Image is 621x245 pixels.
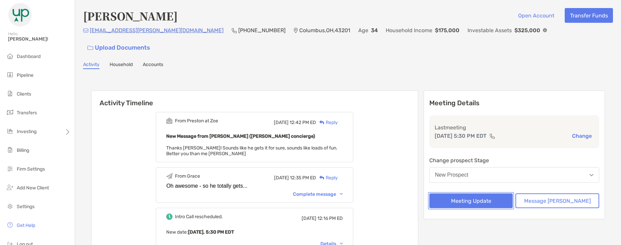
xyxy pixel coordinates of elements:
span: [DATE] [274,175,289,181]
div: Reply [316,174,338,181]
img: get-help icon [6,221,14,229]
div: From Grace [175,173,200,179]
img: Chevron icon [340,243,343,245]
p: [PHONE_NUMBER] [238,26,286,35]
button: Transfer Funds [565,8,613,23]
a: Household [110,62,133,69]
img: communication type [489,133,495,139]
span: 12:35 PM ED [290,175,316,181]
img: Reply icon [319,120,324,125]
a: Activity [83,62,100,69]
span: Pipeline [17,72,34,78]
p: Last meeting [435,123,594,132]
span: [DATE] [274,120,289,125]
img: Chevron icon [340,193,343,195]
span: Firm Settings [17,166,45,172]
span: Add New Client [17,185,49,191]
span: [PERSON_NAME]! [8,36,71,42]
p: Meeting Details [429,99,599,107]
img: Event icon [166,118,173,124]
div: From Preston at Zoe [175,118,218,124]
span: 12:16 PM ED [317,216,343,221]
span: Investing [17,129,37,134]
img: Open dropdown arrow [589,174,594,176]
p: [DATE] 5:30 PM EDT [435,132,487,140]
a: Accounts [143,62,163,69]
img: Info Icon [543,28,547,32]
p: Household Income [386,26,432,35]
img: Event icon [166,173,173,179]
b: [DATE], 5:30 PM EDT [188,229,234,235]
img: dashboard icon [6,52,14,60]
p: $175,000 [435,26,459,35]
h4: [PERSON_NAME] [83,8,178,23]
img: button icon [87,46,93,50]
span: 12:42 PM ED [290,120,316,125]
img: Event icon [166,213,173,220]
button: New Prospect [429,167,599,183]
p: Investable Assets [468,26,512,35]
span: Billing [17,147,29,153]
button: Meeting Update [429,193,513,208]
img: settings icon [6,202,14,210]
h6: Activity Timeline [91,91,418,107]
img: firm-settings icon [6,165,14,173]
img: Location Icon [294,28,298,33]
p: New date : [166,228,343,236]
button: Message [PERSON_NAME] [515,193,599,208]
div: Reply [316,119,338,126]
span: Settings [17,204,35,209]
img: investing icon [6,127,14,135]
b: New Message from [PERSON_NAME] ([PERSON_NAME] concierge) [166,133,315,139]
img: Phone Icon [232,28,237,33]
img: transfers icon [6,108,14,116]
img: pipeline icon [6,71,14,79]
div: Intro Call rescheduled. [175,214,223,220]
p: [EMAIL_ADDRESS][PERSON_NAME][DOMAIN_NAME] [90,26,224,35]
span: Clients [17,91,31,97]
div: New Prospect [435,172,469,178]
p: 34 [371,26,378,35]
button: Open Account [513,8,559,23]
img: clients icon [6,89,14,98]
p: $325,000 [514,26,540,35]
div: Complete message [293,191,343,197]
img: add_new_client icon [6,183,14,191]
div: Oh awesome - so he totally gets... [166,183,343,189]
p: Columbus , OH , 43201 [299,26,350,35]
img: billing icon [6,146,14,154]
img: Reply icon [319,176,324,180]
img: Email Icon [83,28,88,33]
span: Transfers [17,110,37,116]
span: Get Help [17,223,35,228]
button: Change [570,132,594,139]
span: Thanks [PERSON_NAME]! Sounds like he gets it for sure, sounds like loads of fun. Better you than ... [166,145,337,157]
p: Change prospect Stage [429,156,599,165]
img: Zoe Logo [8,3,32,27]
span: [DATE] [302,216,316,221]
span: Dashboard [17,54,41,59]
a: Upload Documents [83,41,154,55]
p: Age [358,26,368,35]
